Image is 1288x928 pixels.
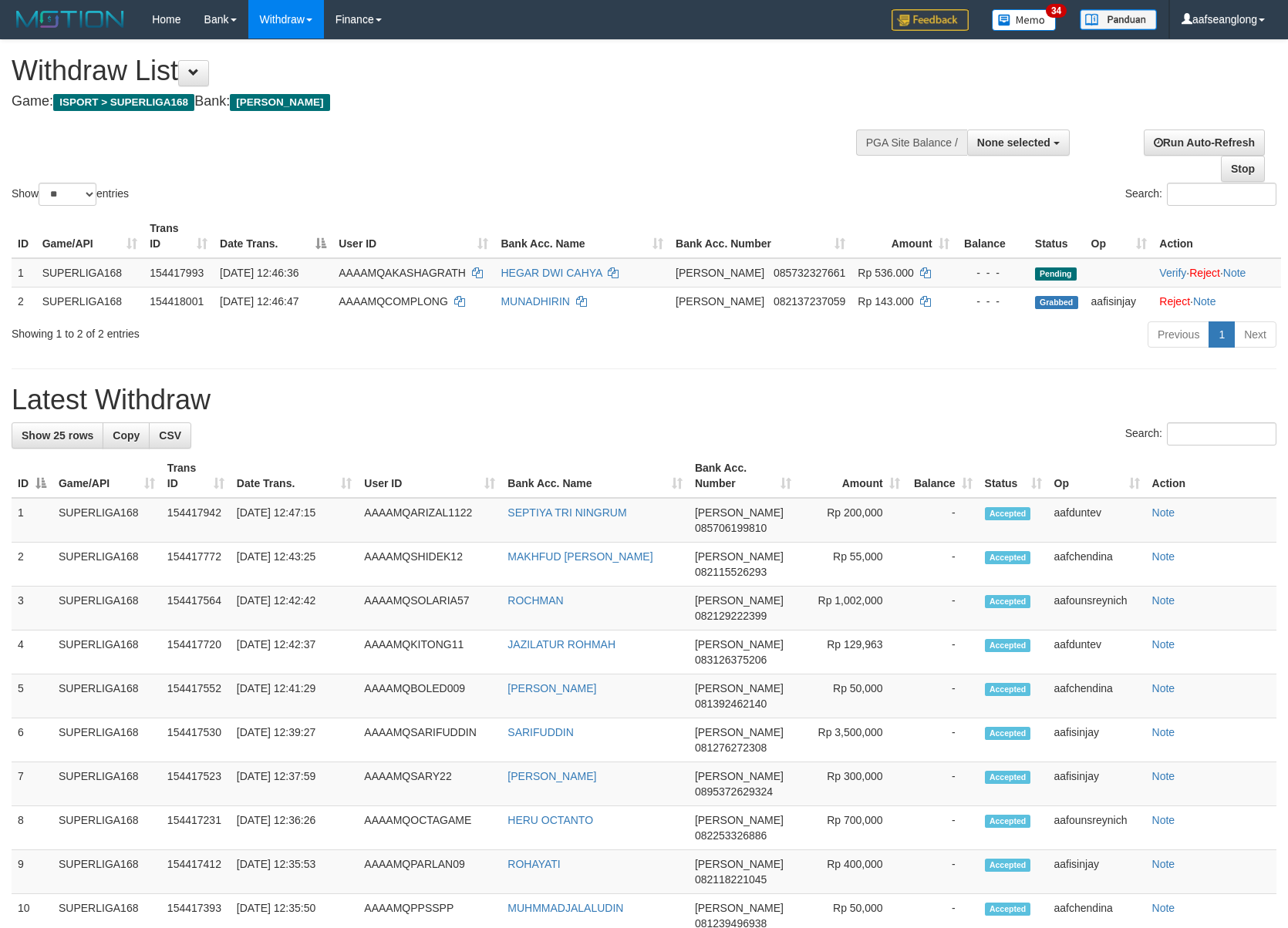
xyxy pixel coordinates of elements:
a: Note [1152,902,1175,914]
th: Bank Acc. Name: activate to sort column ascending [494,214,669,258]
th: Status [1029,214,1085,258]
span: [DATE] 12:46:36 [220,267,298,279]
td: 1 [12,498,52,543]
a: [PERSON_NAME] [507,682,596,694]
th: Trans ID: activate to sort column ascending [143,214,214,258]
span: Accepted [985,859,1031,872]
td: 2 [12,287,36,315]
span: [PERSON_NAME] [695,726,784,738]
td: 3 [12,587,52,630]
a: 1 [1209,321,1235,348]
span: Copy 082137237059 to clipboard [774,295,845,308]
a: Note [1152,638,1175,651]
td: AAAAMQBOLED009 [358,674,501,718]
td: aafounsreynich [1048,587,1146,630]
td: 9 [12,850,52,894]
span: [PERSON_NAME] [695,902,784,914]
td: SUPERLIGA168 [52,762,161,806]
span: [PERSON_NAME] [695,814,784,826]
div: - - - [962,294,1023,309]
td: [DATE] 12:36:26 [231,806,359,850]
span: AAAAMQAKASHAGRATH [339,267,466,279]
td: - [906,543,979,587]
td: - [906,762,979,806]
td: AAAAMQARIZAL1122 [358,498,501,543]
th: Balance [956,214,1029,258]
td: [DATE] 12:42:42 [231,587,359,630]
label: Search: [1125,422,1276,446]
span: Copy 085706199810 to clipboard [695,522,767,534]
td: 8 [12,806,52,850]
td: Rp 129,963 [797,630,906,674]
span: [PERSON_NAME] [695,638,784,651]
td: Rp 700,000 [797,806,906,850]
td: Rp 55,000 [797,543,906,587]
img: MOTION_logo.png [12,8,129,31]
th: Game/API: activate to sort column ascending [52,454,161,498]
label: Show entries [12,183,129,206]
td: aafisinjay [1085,287,1154,315]
span: Accepted [985,595,1031,608]
span: Accepted [985,903,1031,916]
span: Copy 082115526293 to clipboard [695,566,767,578]
span: [DATE] 12:46:47 [220,295,298,308]
span: Pending [1035,267,1077,281]
a: Note [1152,814,1175,826]
div: Showing 1 to 2 of 2 entries [12,320,525,341]
a: Note [1152,682,1175,694]
a: Note [1152,770,1175,782]
td: aafisinjay [1048,850,1146,894]
td: · · [1153,258,1281,287]
td: [DATE] 12:37:59 [231,762,359,806]
td: 154417720 [161,630,231,674]
span: Copy 085732327661 to clipboard [774,267,845,279]
td: SUPERLIGA168 [52,587,161,630]
td: 2 [12,543,52,587]
td: Rp 200,000 [797,498,906,543]
th: Op: activate to sort column ascending [1085,214,1154,258]
td: aafisinjay [1048,718,1146,762]
th: Date Trans.: activate to sort column ascending [231,454,359,498]
span: Copy 081276272308 to clipboard [695,741,767,754]
img: panduan.png [1080,9,1157,30]
th: Action [1146,454,1276,498]
td: 154417564 [161,587,231,630]
span: Rp 143.000 [858,295,913,308]
td: aafduntev [1048,630,1146,674]
button: None selected [967,129,1070,156]
th: Trans ID: activate to sort column ascending [161,454,231,498]
a: CSV [149,422,191,449]
img: Feedback.jpg [892,9,969,31]
th: Game/API: activate to sort column ascending [36,214,144,258]
td: - [906,806,979,850]
td: SUPERLIGA168 [52,674,161,718]
td: Rp 3,500,000 [797,718,906,762]
td: aafounsreynich [1048,806,1146,850]
span: [PERSON_NAME] [695,682,784,694]
span: 154418001 [150,295,204,308]
input: Search: [1167,183,1276,206]
td: [DATE] 12:47:15 [231,498,359,543]
td: SUPERLIGA168 [52,630,161,674]
span: [PERSON_NAME] [695,858,784,870]
th: Op: activate to sort column ascending [1048,454,1146,498]
a: Note [1152,726,1175,738]
span: Accepted [985,507,1031,520]
span: Show 25 rows [22,429,93,442]
td: 154417523 [161,762,231,806]
td: AAAAMQPARLAN09 [358,850,501,894]
th: Action [1153,214,1281,258]
a: Reject [1159,295,1190,308]
a: Copy [103,422,150,449]
th: Date Trans.: activate to sort column descending [214,214,332,258]
th: Bank Acc. Name: activate to sort column ascending [501,454,689,498]
span: None selected [977,136,1050,149]
td: - [906,718,979,762]
span: Copy 0895372629324 to clipboard [695,785,773,798]
a: Note [1223,267,1246,279]
span: Copy 082253326886 to clipboard [695,829,767,842]
a: MUNADHIRIN [501,295,569,308]
span: Copy 082129222399 to clipboard [695,610,767,622]
td: 154417231 [161,806,231,850]
td: aafisinjay [1048,762,1146,806]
